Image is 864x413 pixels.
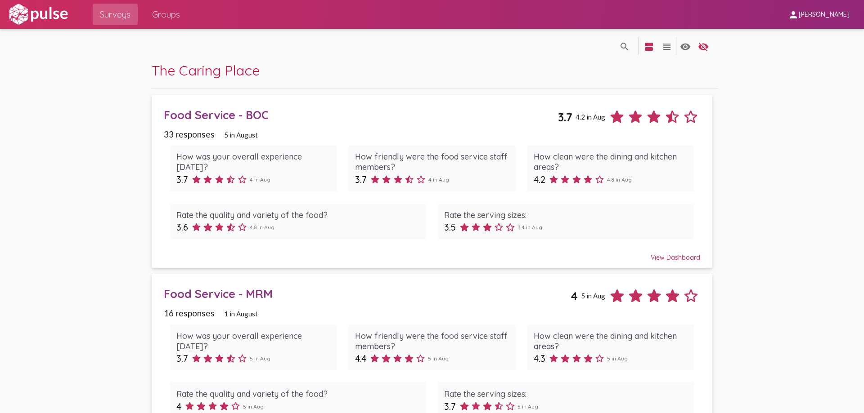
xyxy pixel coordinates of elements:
mat-icon: language [643,41,654,52]
div: How was your overall experience [DATE]? [176,331,331,351]
span: 5 in August [224,131,258,139]
mat-icon: language [698,41,709,52]
span: 5 in Aug [517,403,538,410]
span: 3.7 [176,353,188,364]
div: How clean were the dining and kitchen areas? [534,151,688,172]
a: Groups [145,4,187,25]
div: How was your overall experience [DATE]? [176,151,331,172]
span: 4.2 [534,174,545,185]
span: 3.7 [176,174,188,185]
mat-icon: language [680,41,691,52]
span: 4.3 [534,353,545,364]
button: language [640,37,658,55]
span: 4 in Aug [428,176,449,183]
span: 3.5 [444,222,456,233]
div: View Dashboard [164,245,700,262]
span: 5 in Aug [607,355,628,362]
span: 5 in Aug [581,292,605,300]
button: language [694,37,712,55]
div: Rate the serving sizes: [444,210,688,220]
div: Food Service - BOC [164,108,558,122]
span: 3.7 [355,174,367,185]
mat-icon: language [661,41,672,52]
div: Rate the serving sizes: [444,389,688,399]
span: 4.8 in Aug [250,224,274,231]
span: 33 responses [164,129,215,139]
div: How friendly were the food service staff members? [355,331,509,351]
a: Surveys [93,4,138,25]
span: 4 [176,401,181,412]
span: 16 responses [164,308,215,318]
span: 1 in August [224,310,258,318]
button: [PERSON_NAME] [781,6,857,22]
a: Food Service - BOC3.74.2 in Aug33 responses5 in AugustHow was your overall experience [DATE]?3.74... [152,95,712,268]
div: Rate the quality and variety of the food? [176,389,420,399]
span: 5 in Aug [243,403,264,410]
button: language [676,37,694,55]
div: Rate the quality and variety of the food? [176,210,420,220]
span: Groups [152,6,180,22]
span: The Caring Place [152,62,260,79]
span: 4.4 [355,353,366,364]
button: language [658,37,676,55]
span: 4.2 in Aug [576,113,605,121]
span: 4 [571,289,578,303]
span: 4 in Aug [250,176,270,183]
button: language [616,37,634,55]
span: 3.4 in Aug [517,224,542,231]
mat-icon: person [788,9,799,20]
span: 4.8 in Aug [607,176,632,183]
span: 3.7 [558,110,572,124]
div: How friendly were the food service staff members? [355,151,509,172]
span: 3.6 [176,222,188,233]
span: [PERSON_NAME] [799,11,850,19]
div: Food Service - MRM [164,287,570,301]
div: How clean were the dining and kitchen areas? [534,331,688,351]
img: white-logo.svg [7,3,69,26]
span: 5 in Aug [250,355,270,362]
span: Surveys [100,6,130,22]
span: 3.7 [444,401,456,412]
span: 5 in Aug [428,355,449,362]
mat-icon: language [619,41,630,52]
